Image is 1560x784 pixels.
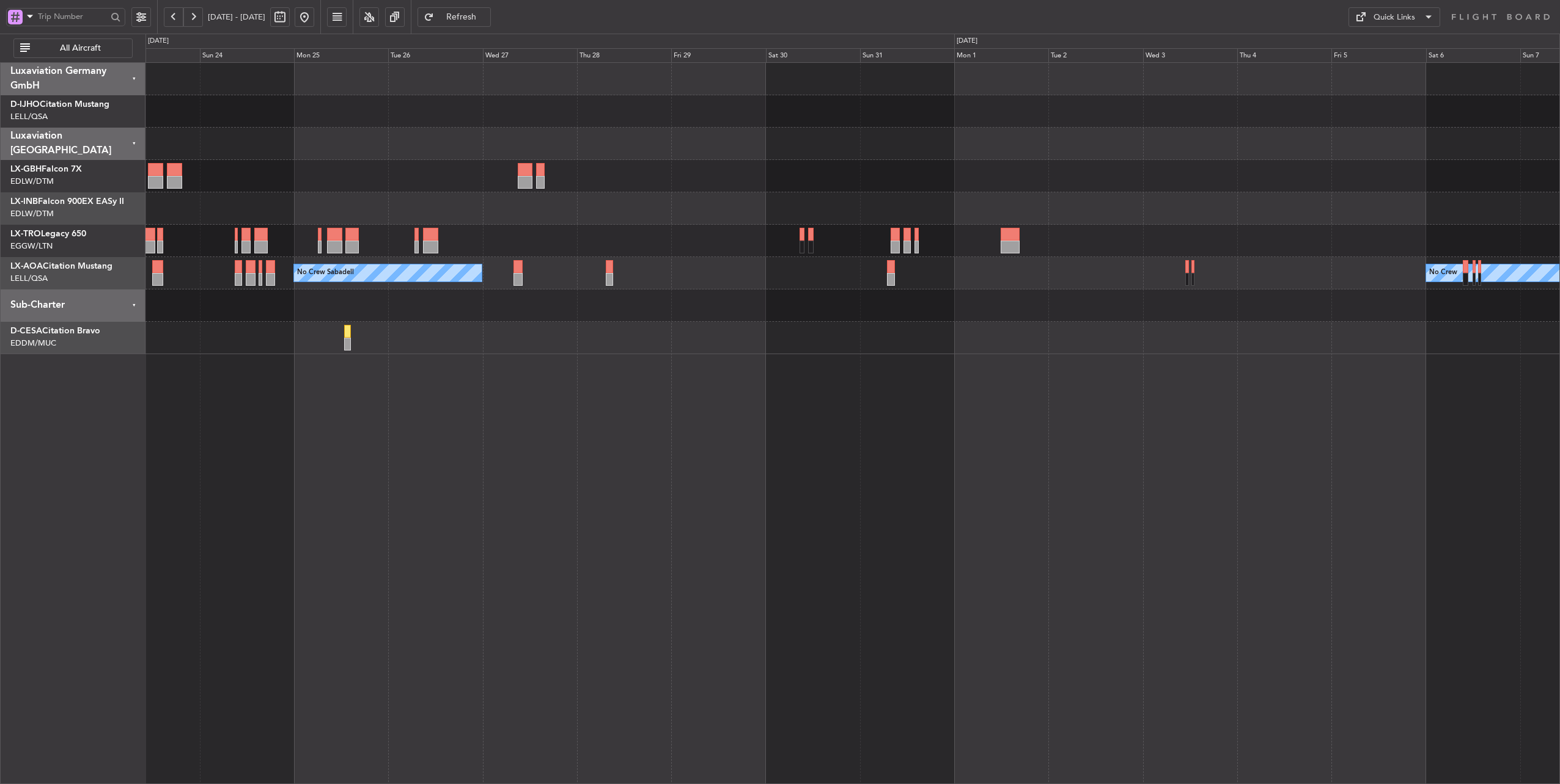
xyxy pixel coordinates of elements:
span: LX-INB [10,197,38,206]
button: Quick Links [1348,7,1440,27]
div: Wed 27 [483,48,577,63]
a: LX-TROLegacy 650 [10,230,86,238]
div: No Crew Sabadell [297,264,354,282]
span: LX-TRO [10,230,41,238]
a: LELL/QSA [10,273,48,284]
div: Fri 5 [1331,48,1426,63]
span: Refresh [436,13,487,21]
a: EDDM/MUC [10,338,56,349]
div: Sun 24 [200,48,294,63]
div: [DATE] [148,36,169,46]
a: LELL/QSA [10,111,48,122]
div: [DATE] [957,36,977,46]
div: Quick Links [1374,12,1415,24]
div: No Crew [1429,264,1457,282]
div: Sun 31 [860,48,954,63]
div: Fri 29 [671,48,765,63]
a: LX-GBHFalcon 7X [10,165,82,173]
div: Sat 23 [105,48,199,63]
span: All Aircraft [32,44,128,53]
span: D-CESA [10,327,42,335]
a: LX-AOACitation Mustang [10,262,112,270]
div: Sat 30 [766,48,860,63]
div: Thu 28 [577,48,671,63]
a: D-CESACitation Bravo [10,327,100,335]
div: Mon 1 [954,48,1048,63]
a: EGGW/LTN [10,241,53,252]
div: Mon 25 [294,48,388,63]
a: EDLW/DTM [10,208,54,219]
div: Wed 3 [1143,48,1237,63]
span: LX-AOA [10,262,43,270]
a: D-IJHOCitation Mustang [10,100,109,109]
div: Thu 4 [1237,48,1331,63]
button: All Aircraft [13,38,133,58]
span: [DATE] - [DATE] [208,12,265,23]
div: Tue 2 [1048,48,1142,63]
span: LX-GBH [10,165,42,173]
a: LX-INBFalcon 900EX EASy II [10,197,124,206]
div: Tue 26 [388,48,482,63]
button: Refresh [418,7,491,27]
input: Trip Number [38,7,107,26]
a: EDLW/DTM [10,176,54,187]
div: Sat 6 [1426,48,1520,63]
span: D-IJHO [10,100,40,109]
